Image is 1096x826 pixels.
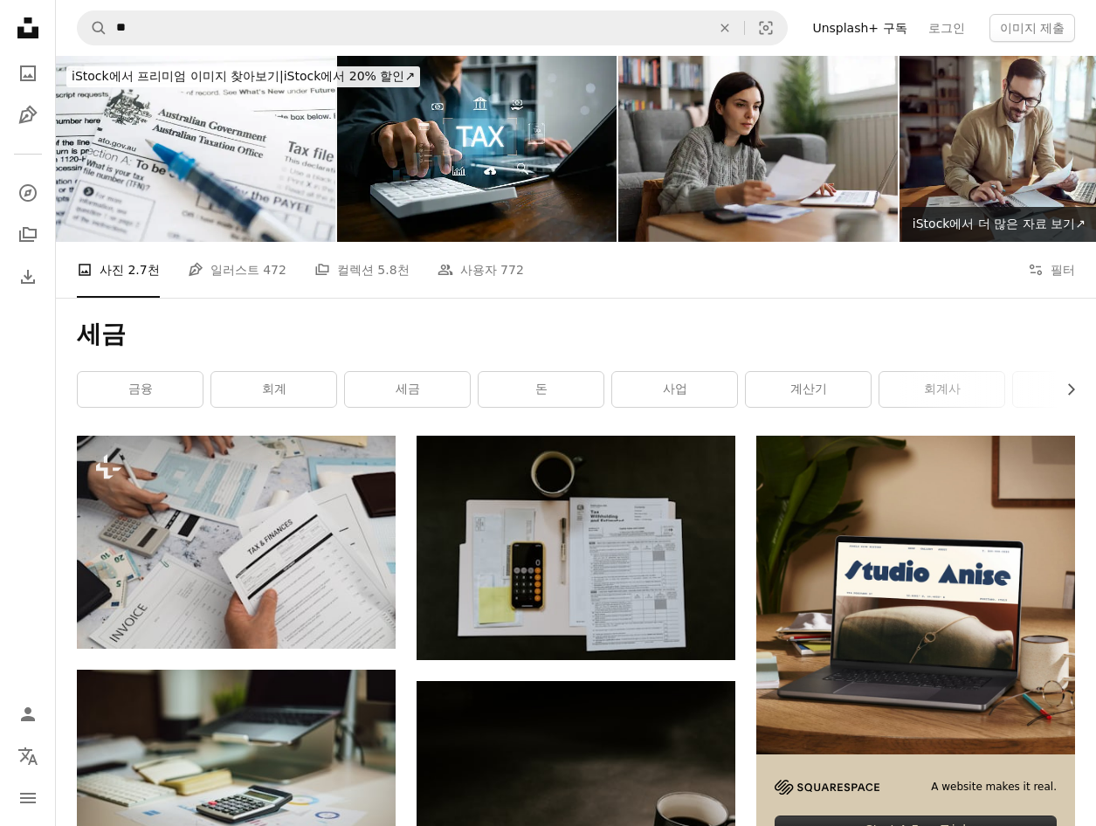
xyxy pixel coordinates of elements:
[10,739,45,774] button: 언어
[10,98,45,133] a: 일러스트
[479,372,603,407] a: 돈
[77,10,788,45] form: 사이트 전체에서 이미지 찾기
[802,14,917,42] a: Unsplash+ 구독
[377,260,409,279] span: 5.8천
[775,780,879,795] img: file-1705255347840-230a6ab5bca9image
[77,436,396,649] img: 세금 양식을 작성하는 사람
[500,260,524,279] span: 772
[72,69,284,83] span: iStock에서 프리미엄 이미지 찾아보기 |
[10,259,45,294] a: 다운로드 내역
[1055,372,1075,407] button: 목록을 오른쪽으로 스크롤
[745,11,787,45] button: 시각적 검색
[756,436,1075,754] img: file-1705123271268-c3eaf6a79b21image
[931,780,1057,795] span: A website makes it real.
[1028,242,1075,298] button: 필터
[417,436,735,659] img: 볼펜 근처의 검은 색 안드로이드 스마트 폰, 흰색 폴더 위에 세금 원천 징수 증명서
[438,242,524,298] a: 사용자 772
[10,781,45,816] button: 메뉴
[78,11,107,45] button: Unsplash 검색
[417,540,735,555] a: 볼펜 근처의 검은 색 안드로이드 스마트 폰, 흰색 폴더 위에 세금 원천 징수 증명서
[56,56,431,98] a: iStock에서 프리미엄 이미지 찾아보기|iStock에서 20% 할인↗
[78,372,203,407] a: 금융
[56,56,335,242] img: 호주 국세청 문서
[77,767,396,783] a: 노트북 옆 테이블 위에 놓인 계산기
[10,176,45,210] a: 탐색
[345,372,470,407] a: 세금
[337,56,617,242] img: 디지털 세금 계산 및 관리 개념. 전자 세금, 소득세, 정부 세금, 재무 조사, 과세, 세금 문서 및 저축, 비즈니스 VAT 및 재산세 보고서.
[918,14,975,42] a: 로그인
[10,697,45,732] a: 로그인 / 가입
[263,260,286,279] span: 472
[314,242,410,298] a: 컬렉션 5.8천
[902,207,1096,242] a: iStock에서 더 많은 자료 보기↗
[989,14,1075,42] button: 이미지 제출
[77,319,1075,350] h1: 세금
[879,372,1004,407] a: 회계사
[211,372,336,407] a: 회계
[10,56,45,91] a: 사진
[66,66,420,87] div: iStock에서 20% 할인 ↗
[913,217,1086,231] span: iStock에서 더 많은 자료 보기 ↗
[77,534,396,550] a: 세금 양식을 작성하는 사람
[746,372,871,407] a: 계산기
[10,217,45,252] a: 컬렉션
[188,242,286,298] a: 일러스트 472
[612,372,737,407] a: 사업
[618,56,898,242] img: 재정 계획을 세우고 보험, 대출 및 온라인 투자에 대한 서류 작업을 검토하는 여성
[706,11,744,45] button: 삭제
